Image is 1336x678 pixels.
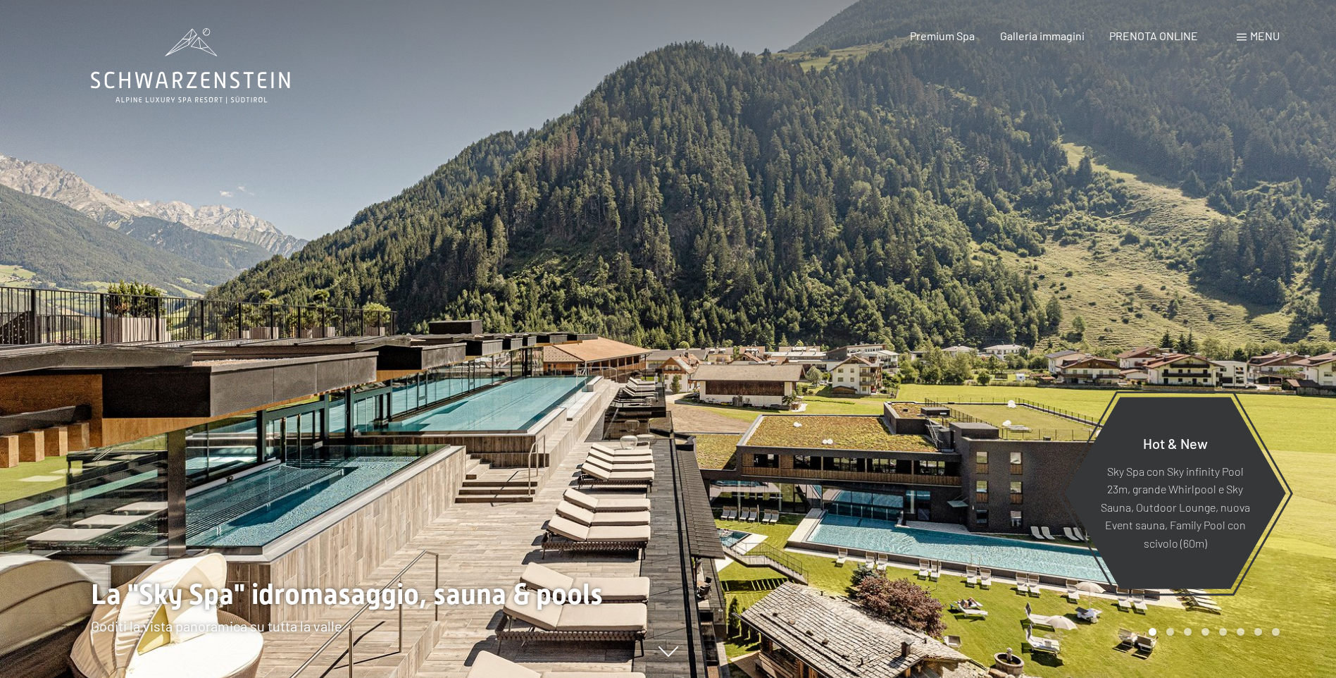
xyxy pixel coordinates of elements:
div: Carousel Page 5 [1219,628,1227,636]
a: PRENOTA ONLINE [1109,29,1198,42]
div: Carousel Page 6 [1237,628,1244,636]
div: Carousel Page 8 [1272,628,1280,636]
a: Galleria immagini [1000,29,1085,42]
div: Carousel Page 1 (Current Slide) [1149,628,1156,636]
div: Carousel Page 2 [1166,628,1174,636]
div: Carousel Page 4 [1201,628,1209,636]
p: Sky Spa con Sky infinity Pool 23m, grande Whirlpool e Sky Sauna, Outdoor Lounge, nuova Event saun... [1099,462,1251,552]
a: Premium Spa [910,29,975,42]
span: Menu [1250,29,1280,42]
div: Carousel Pagination [1144,628,1280,636]
span: Hot & New [1143,434,1208,451]
div: Carousel Page 7 [1254,628,1262,636]
div: Carousel Page 3 [1184,628,1192,636]
a: Hot & New Sky Spa con Sky infinity Pool 23m, grande Whirlpool e Sky Sauna, Outdoor Lounge, nuova ... [1063,396,1287,590]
